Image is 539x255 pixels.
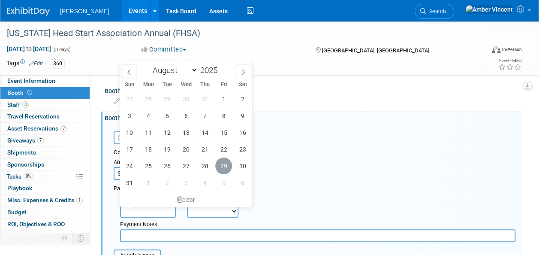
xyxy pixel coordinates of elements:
[105,85,522,95] div: Booth Number:
[215,124,232,141] span: August 15, 2025
[139,45,190,54] button: Committed
[72,233,90,244] td: Toggle Event Tabs
[120,192,252,207] div: clear
[22,101,29,108] span: 3
[51,59,65,68] div: 360
[7,137,44,144] span: Giveaways
[0,219,90,230] a: ROI, Objectives & ROO
[4,26,478,41] div: [US_STATE] Head Start Association Annual (FHSA)
[178,124,194,141] span: August 13, 2025
[214,82,233,88] span: Fri
[234,141,251,158] span: August 23, 2025
[120,82,139,88] span: Sun
[114,131,160,144] button: Reserved
[234,158,251,174] span: August 30, 2025
[215,158,232,174] span: August 29, 2025
[178,91,194,107] span: July 30, 2025
[76,197,83,203] span: 1
[25,46,33,52] span: to
[7,149,36,156] span: Shipments
[159,141,175,158] span: August 19, 2025
[7,113,60,120] span: Travel Reservations
[465,5,513,14] img: Amber Vincent
[178,141,194,158] span: August 20, 2025
[0,231,90,242] a: Attachments1
[502,46,522,53] div: In-Person
[7,185,32,191] span: Playbook
[178,158,194,174] span: August 27, 2025
[196,158,213,174] span: August 28, 2025
[7,7,50,16] img: ExhibitDay
[159,107,175,124] span: August 5, 2025
[140,141,157,158] span: August 18, 2025
[234,174,251,191] span: September 6, 2025
[178,107,194,124] span: August 6, 2025
[196,82,214,88] span: Thu
[234,124,251,141] span: August 16, 2025
[196,174,213,191] span: September 4, 2025
[159,91,175,107] span: July 29, 2025
[60,125,67,132] span: 7
[140,107,157,124] span: August 4, 2025
[121,158,138,174] span: August 24, 2025
[121,124,138,141] span: August 10, 2025
[7,125,67,132] span: Asset Reservations
[7,233,50,240] span: Attachments
[447,45,522,58] div: Event Format
[492,46,500,53] img: Format-Inperson.png
[215,141,232,158] span: August 22, 2025
[114,182,515,193] div: Payment Details:
[29,61,43,67] a: Edit
[234,91,251,107] span: August 2, 2025
[7,89,34,96] span: Booth
[139,82,158,88] span: Mon
[322,47,429,54] span: [GEOGRAPHIC_DATA], [GEOGRAPHIC_DATA]
[159,158,175,174] span: August 26, 2025
[26,89,34,96] span: Booth not reserved yet
[24,173,33,179] span: 0%
[215,174,232,191] span: September 5, 2025
[498,59,521,63] div: Event Rating
[159,174,175,191] span: September 2, 2025
[0,159,90,170] a: Sponsorships
[159,124,175,141] span: August 12, 2025
[105,112,522,122] div: Booth Reservation & Invoice:
[158,82,177,88] span: Tue
[178,174,194,191] span: September 3, 2025
[140,174,157,191] span: September 1, 2025
[0,111,90,122] a: Travel Reservations
[57,233,72,244] td: Personalize Event Tab Strip
[6,59,43,69] td: Tags
[6,173,33,180] span: Tasks
[121,174,138,191] span: August 31, 2025
[196,91,213,107] span: July 31, 2025
[415,4,454,19] a: Search
[196,107,213,124] span: August 7, 2025
[121,141,138,158] span: August 17, 2025
[6,45,51,53] span: [DATE] [DATE]
[37,137,44,143] span: 7
[0,171,90,182] a: Tasks0%
[0,194,90,206] a: Misc. Expenses & Credits1
[60,8,109,15] span: [PERSON_NAME]
[148,65,198,76] select: Month
[121,91,138,107] span: July 27, 2025
[140,124,157,141] span: August 11, 2025
[0,135,90,146] a: Giveaways7
[177,82,196,88] span: Wed
[0,87,90,99] a: Booth
[198,65,223,75] input: Year
[114,98,172,104] span: Specify booth number
[7,221,65,228] span: ROI, Objectives & ROO
[196,124,213,141] span: August 14, 2025
[215,91,232,107] span: August 1, 2025
[53,47,71,52] span: (3 days)
[0,75,90,87] a: Event Information
[0,99,90,111] a: Staff3
[426,8,446,15] span: Search
[7,77,55,84] span: Event Information
[114,158,176,167] div: Amount
[196,141,213,158] span: August 21, 2025
[234,107,251,124] span: August 9, 2025
[233,82,252,88] span: Sat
